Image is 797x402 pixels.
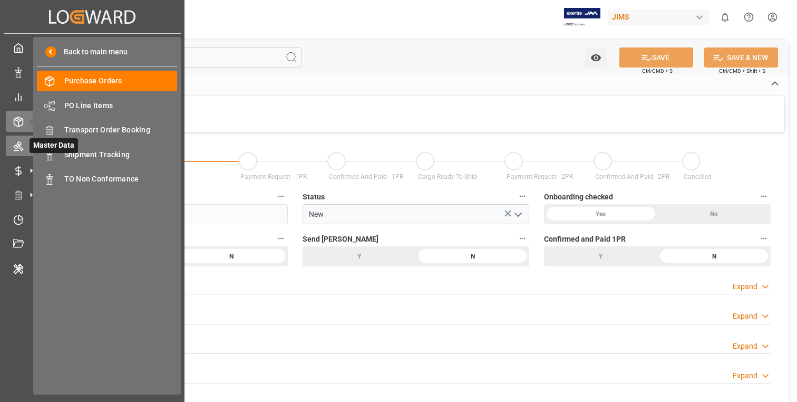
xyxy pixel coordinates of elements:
span: Master Data [30,138,78,153]
a: Transport Order Booking [37,120,177,140]
span: Ctrl/CMD + Shift + S [719,67,765,75]
span: Confirmed And Paid - 1PR [329,173,403,180]
span: Status [303,192,325,203]
div: Y [303,246,416,266]
span: Confirmed And Paid - 2PR [595,173,669,180]
span: Cancelled [684,173,712,180]
span: Ctrl/CMD + S [642,67,673,75]
span: Onboarding checked [544,192,613,203]
span: Payment Request - 2PR [507,173,573,180]
div: JIMS [608,9,709,25]
a: PO Line Items [37,95,177,116]
a: My Cockpit [6,37,179,58]
button: show 0 new notifications [713,5,737,29]
span: Send [PERSON_NAME] [303,234,378,245]
a: Internal Tool [6,258,179,279]
div: Expand [733,311,757,322]
button: SAVE & NEW [704,47,778,68]
span: Cargo Ready To Ship [418,173,477,180]
button: Purchase Order Number * [274,189,288,203]
a: Document Management [6,234,179,254]
button: Onboarding checked [757,189,771,203]
div: Expand [733,341,757,352]
a: Purchase Orders [37,71,177,91]
button: open menu [585,47,607,68]
a: Shipment Tracking [37,144,177,165]
div: Y [544,246,657,266]
span: Transport Order Booking [64,125,178,136]
button: Help Center [737,5,761,29]
button: Order Confirmed [274,232,288,245]
button: Confirmed and Paid 1PR [757,232,771,245]
div: N [657,246,771,266]
span: TO Non Conformance [64,174,178,185]
button: SAVE [619,47,693,68]
a: Timeslot Management V2 [6,209,179,229]
div: Expand [733,281,757,292]
a: TO Non Conformance [37,169,177,189]
span: PO Line Items [64,100,178,111]
a: My Reports [6,87,179,107]
span: Purchase Orders [64,75,178,87]
button: Status [516,189,529,203]
span: Back to main menu [56,46,128,58]
div: Expand [733,370,757,381]
div: Yes [544,204,657,224]
span: Confirmed and Paid 1PR [544,234,626,245]
a: Data Management [6,62,179,82]
div: No [657,204,771,224]
span: Payment Request - 1PR [240,173,307,180]
button: JIMS [608,7,713,27]
span: Shipment Tracking [64,149,178,160]
button: open menu [510,206,526,223]
img: Exertis%20JAM%20-%20Email%20Logo.jpg_1722504956.jpg [564,8,600,26]
div: N [174,246,288,266]
div: N [416,246,529,266]
button: Send [PERSON_NAME] [516,232,529,245]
